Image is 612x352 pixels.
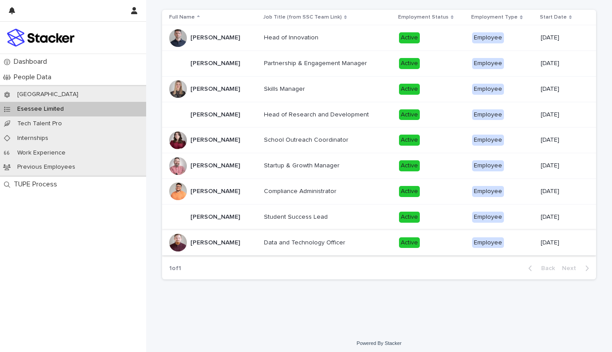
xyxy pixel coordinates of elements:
[541,85,582,93] p: [DATE]
[264,84,307,93] p: Skills Manager
[540,12,567,22] p: Start Date
[541,136,582,144] p: [DATE]
[472,212,504,223] div: Employee
[536,265,555,271] span: Back
[472,58,504,69] div: Employee
[162,153,596,179] tr: [PERSON_NAME][PERSON_NAME] Startup & Growth ManagerStartup & Growth Manager ActiveEmployee[DATE]
[7,29,74,46] img: stacker-logo-colour.png
[399,212,420,223] div: Active
[399,109,420,120] div: Active
[472,32,504,43] div: Employee
[264,58,369,67] p: Partnership & Engagement Manager
[264,135,350,144] p: School Outreach Coordinator
[558,264,596,272] button: Next
[190,212,242,221] p: [PERSON_NAME]
[10,120,69,128] p: Tech Talent Pro
[162,178,596,204] tr: [PERSON_NAME][PERSON_NAME] Compliance AdministratorCompliance Administrator ActiveEmployee[DATE]
[472,84,504,95] div: Employee
[190,32,242,42] p: [PERSON_NAME]
[162,76,596,102] tr: [PERSON_NAME][PERSON_NAME] Skills ManagerSkills Manager ActiveEmployee[DATE]
[162,102,596,128] tr: [PERSON_NAME][PERSON_NAME] Head of Research and DevelopmentHead of Research and Development Activ...
[264,160,341,170] p: Startup & Growth Manager
[162,128,596,153] tr: [PERSON_NAME][PERSON_NAME] School Outreach CoordinatorSchool Outreach Coordinator ActiveEmployee[...
[10,135,55,142] p: Internships
[190,160,242,170] p: [PERSON_NAME]
[472,160,504,171] div: Employee
[190,237,242,247] p: [PERSON_NAME]
[398,12,449,22] p: Employment Status
[190,84,242,93] p: [PERSON_NAME]
[162,230,596,255] tr: [PERSON_NAME][PERSON_NAME] Data and Technology OfficerData and Technology Officer ActiveEmployee[...
[541,188,582,195] p: [DATE]
[399,135,420,146] div: Active
[264,186,338,195] p: Compliance Administrator
[190,186,242,195] p: [PERSON_NAME]
[162,258,188,279] p: 1 of 1
[190,109,242,119] p: [PERSON_NAME]
[541,239,582,247] p: [DATE]
[399,58,420,69] div: Active
[541,60,582,67] p: [DATE]
[541,213,582,221] p: [DATE]
[10,58,54,66] p: Dashboard
[399,186,420,197] div: Active
[190,135,242,144] p: [PERSON_NAME]
[263,12,342,22] p: Job Title (from SSC Team Link)
[264,237,347,247] p: Data and Technology Officer
[471,12,518,22] p: Employment Type
[541,34,582,42] p: [DATE]
[10,91,85,98] p: [GEOGRAPHIC_DATA]
[190,58,242,67] p: [PERSON_NAME]
[10,149,73,157] p: Work Experience
[399,32,420,43] div: Active
[472,237,504,248] div: Employee
[162,50,596,76] tr: [PERSON_NAME][PERSON_NAME] Partnership & Engagement ManagerPartnership & Engagement Manager Activ...
[10,180,64,189] p: TUPE Process
[162,204,596,230] tr: [PERSON_NAME][PERSON_NAME] Student Success LeadStudent Success Lead ActiveEmployee[DATE]
[541,162,582,170] p: [DATE]
[356,340,401,346] a: Powered By Stacker
[399,84,420,95] div: Active
[472,109,504,120] div: Employee
[472,135,504,146] div: Employee
[264,212,329,221] p: Student Success Lead
[399,160,420,171] div: Active
[162,25,596,51] tr: [PERSON_NAME][PERSON_NAME] Head of InnovationHead of Innovation ActiveEmployee[DATE]
[10,73,58,81] p: People Data
[264,32,320,42] p: Head of Innovation
[562,265,581,271] span: Next
[169,12,195,22] p: Full Name
[10,163,82,171] p: Previous Employees
[10,105,71,113] p: Esessee Limited
[264,109,371,119] p: Head of Research and Development
[472,186,504,197] div: Employee
[541,111,582,119] p: [DATE]
[521,264,558,272] button: Back
[399,237,420,248] div: Active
